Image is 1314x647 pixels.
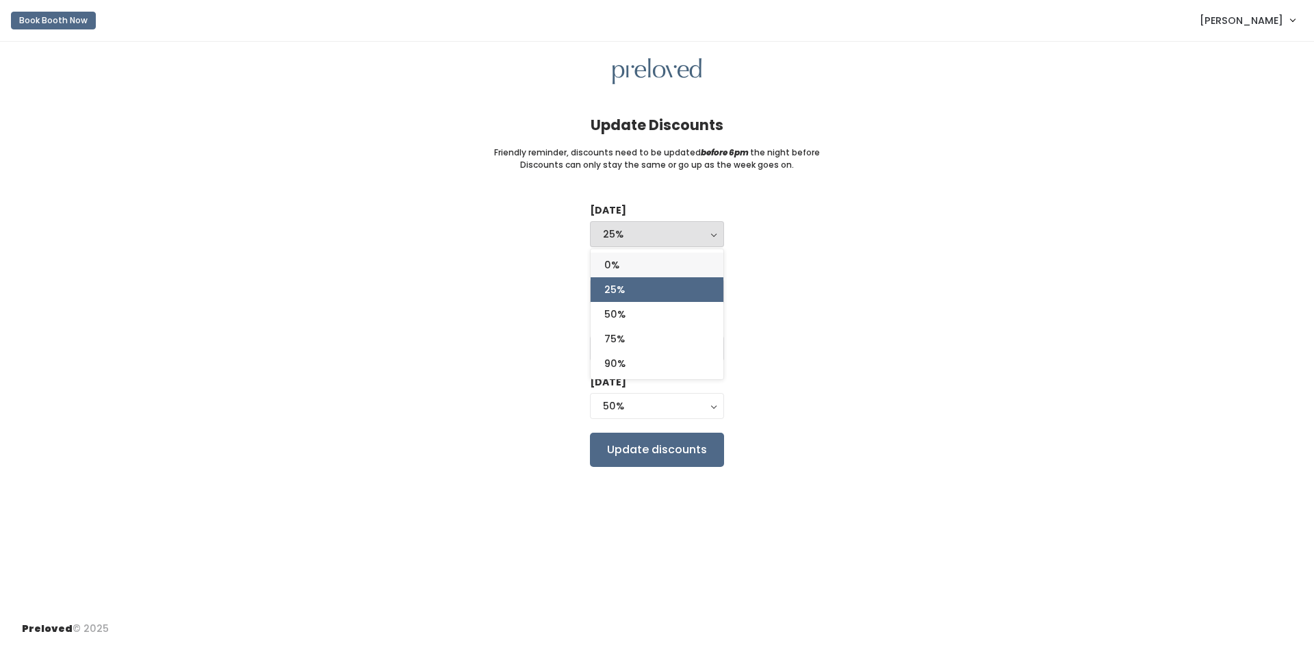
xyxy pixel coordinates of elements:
[11,12,96,29] button: Book Booth Now
[494,147,820,159] small: Friendly reminder, discounts need to be updated the night before
[590,433,724,467] input: Update discounts
[603,398,711,414] div: 50%
[520,159,794,171] small: Discounts can only stay the same or go up as the week goes on.
[591,117,723,133] h4: Update Discounts
[603,227,711,242] div: 25%
[590,393,724,419] button: 50%
[613,58,701,85] img: preloved logo
[590,221,724,247] button: 25%
[11,5,96,36] a: Book Booth Now
[604,282,625,297] span: 25%
[1200,13,1283,28] span: [PERSON_NAME]
[1186,5,1309,35] a: [PERSON_NAME]
[604,331,625,346] span: 75%
[590,375,626,390] label: [DATE]
[22,611,109,636] div: © 2025
[22,622,73,635] span: Preloved
[604,356,626,371] span: 90%
[590,203,626,218] label: [DATE]
[701,147,749,158] i: before 6pm
[604,257,619,272] span: 0%
[604,307,626,322] span: 50%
